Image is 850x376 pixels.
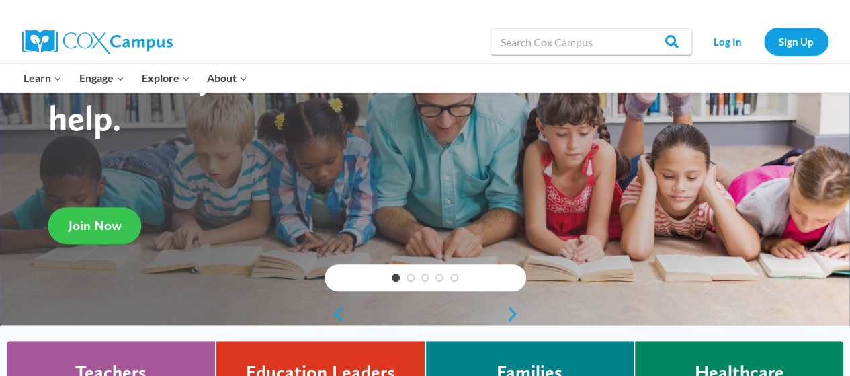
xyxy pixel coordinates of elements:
a: previous [325,306,345,322]
strong: Every child deserves to read. Every adult can help. [48,10,395,139]
a: Sign Up [764,28,828,55]
a: 5 [450,274,458,282]
a: 3 [421,274,429,282]
button: Child menu of About [198,64,256,92]
a: 1 [392,274,400,282]
a: Join Now [48,207,142,244]
button: Child menu of Explore [133,64,199,92]
input: Search Cox Campus [491,28,692,55]
nav: Secondary Navigation [699,28,828,55]
a: 4 [435,274,443,282]
a: 2 [407,274,415,282]
div: content slider buttons [325,301,526,328]
button: Child menu of Engage [71,64,133,92]
img: Cox Campus [22,30,173,54]
span: Join Now [69,217,122,233]
a: next [506,306,526,322]
button: Child menu of Learn [15,64,71,92]
a: Log In [699,28,757,55]
nav: Primary Navigation [15,64,256,92]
